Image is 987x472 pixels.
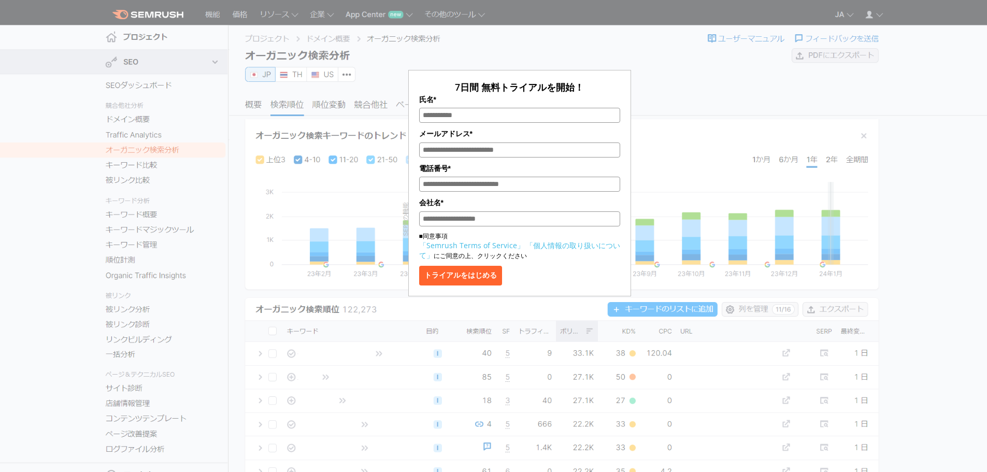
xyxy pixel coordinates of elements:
[419,240,620,260] a: 「個人情報の取り扱いについて」
[419,240,524,250] a: 「Semrush Terms of Service」
[419,232,620,261] p: ■同意事項 にご同意の上、クリックください
[419,163,620,174] label: 電話番号*
[419,266,502,285] button: トライアルをはじめる
[419,128,620,139] label: メールアドレス*
[455,81,584,93] span: 7日間 無料トライアルを開始！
